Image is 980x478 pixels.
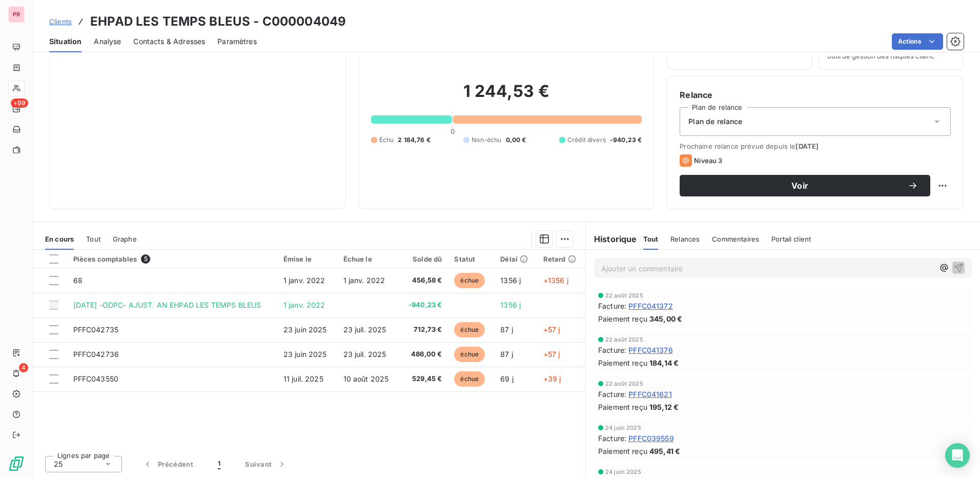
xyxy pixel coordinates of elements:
[598,301,626,311] span: Facture :
[73,254,271,264] div: Pièces comptables
[543,325,560,334] span: +57 j
[605,292,643,298] span: 22 août 2025
[649,446,680,456] span: 495,41 €
[113,235,137,243] span: Graphe
[500,325,513,334] span: 87 j
[283,374,323,383] span: 11 juil. 2025
[945,443,970,468] div: Open Intercom Messenger
[206,453,233,475] button: 1
[405,325,442,335] span: 712,73 €
[670,235,700,243] span: Relances
[649,357,679,368] span: 184,14 €
[500,255,530,263] div: Délai
[680,89,951,101] h6: Relance
[472,135,501,145] span: Non-échu
[454,273,485,288] span: échue
[500,350,513,358] span: 87 j
[610,135,642,145] span: -940,23 €
[543,276,568,285] span: +1356 j
[90,12,346,31] h3: EHPAD LES TEMPS BLEUS - C000004049
[73,374,119,383] span: PFFC043550
[454,255,488,263] div: Statut
[283,350,327,358] span: 23 juin 2025
[605,469,641,475] span: 24 juin 2025
[283,255,331,263] div: Émise le
[680,142,951,150] span: Prochaine relance prévue depuis le
[343,350,386,358] span: 23 juil. 2025
[405,300,442,310] span: -940,23 €
[343,276,385,285] span: 1 janv. 2022
[233,453,299,475] button: Suivant
[454,322,485,337] span: échue
[283,276,325,285] span: 1 janv. 2022
[73,301,261,309] span: [DATE] -ODPC- AJUST. AN EHPAD LES TEMPS BLEUS
[141,254,150,264] span: 5
[688,116,742,127] span: Plan de relance
[506,135,526,145] span: 0,00 €
[598,446,647,456] span: Paiement reçu
[405,374,442,384] span: 529,45 €
[692,182,908,190] span: Voir
[86,235,100,243] span: Tout
[343,255,393,263] div: Échue le
[398,135,431,145] span: 2 184,76 €
[283,301,325,309] span: 1 janv. 2022
[8,6,25,23] div: PR
[8,455,25,472] img: Logo LeanPay
[771,235,811,243] span: Portail client
[73,276,83,285] span: 68
[605,425,641,431] span: 24 juin 2025
[795,142,819,150] span: [DATE]
[605,381,643,387] span: 22 août 2025
[598,402,647,412] span: Paiement reçu
[628,301,673,311] span: PFFC041372
[451,127,455,135] span: 0
[500,276,521,285] span: 1356 j
[598,345,626,355] span: Facture :
[712,235,759,243] span: Commentaires
[694,156,722,165] span: Niveau 3
[500,374,514,383] span: 69 j
[649,313,682,324] span: 345,00 €
[405,349,442,360] span: 486,00 €
[283,325,327,334] span: 23 juin 2025
[454,347,485,362] span: échue
[586,233,637,245] h6: Historique
[217,36,257,47] span: Paramètres
[543,255,579,263] div: Retard
[343,374,389,383] span: 10 août 2025
[598,357,647,368] span: Paiement reçu
[133,36,205,47] span: Contacts & Adresses
[49,17,72,26] span: Clients
[45,235,74,243] span: En cours
[567,135,606,145] span: Crédit divers
[371,81,642,112] h2: 1 244,53 €
[628,345,673,355] span: PFFC041376
[49,16,72,27] a: Clients
[19,363,28,372] span: 4
[49,36,81,47] span: Situation
[543,350,560,358] span: +57 j
[454,371,485,387] span: échue
[628,389,672,400] span: PFFC041621
[130,453,206,475] button: Précédent
[343,325,386,334] span: 23 juil. 2025
[54,459,63,469] span: 25
[73,325,119,334] span: PFFC042735
[218,459,220,469] span: 1
[628,433,674,444] span: PFFC039559
[598,313,647,324] span: Paiement reçu
[94,36,121,47] span: Analyse
[598,389,626,400] span: Facture :
[405,275,442,286] span: 456,58 €
[379,135,394,145] span: Échu
[649,402,679,412] span: 195,12 €
[892,33,943,50] button: Actions
[680,175,930,196] button: Voir
[500,301,521,309] span: 1356 j
[73,350,119,358] span: PFFC042736
[643,235,659,243] span: Tout
[543,374,561,383] span: +39 j
[605,336,643,343] span: 22 août 2025
[598,433,626,444] span: Facture :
